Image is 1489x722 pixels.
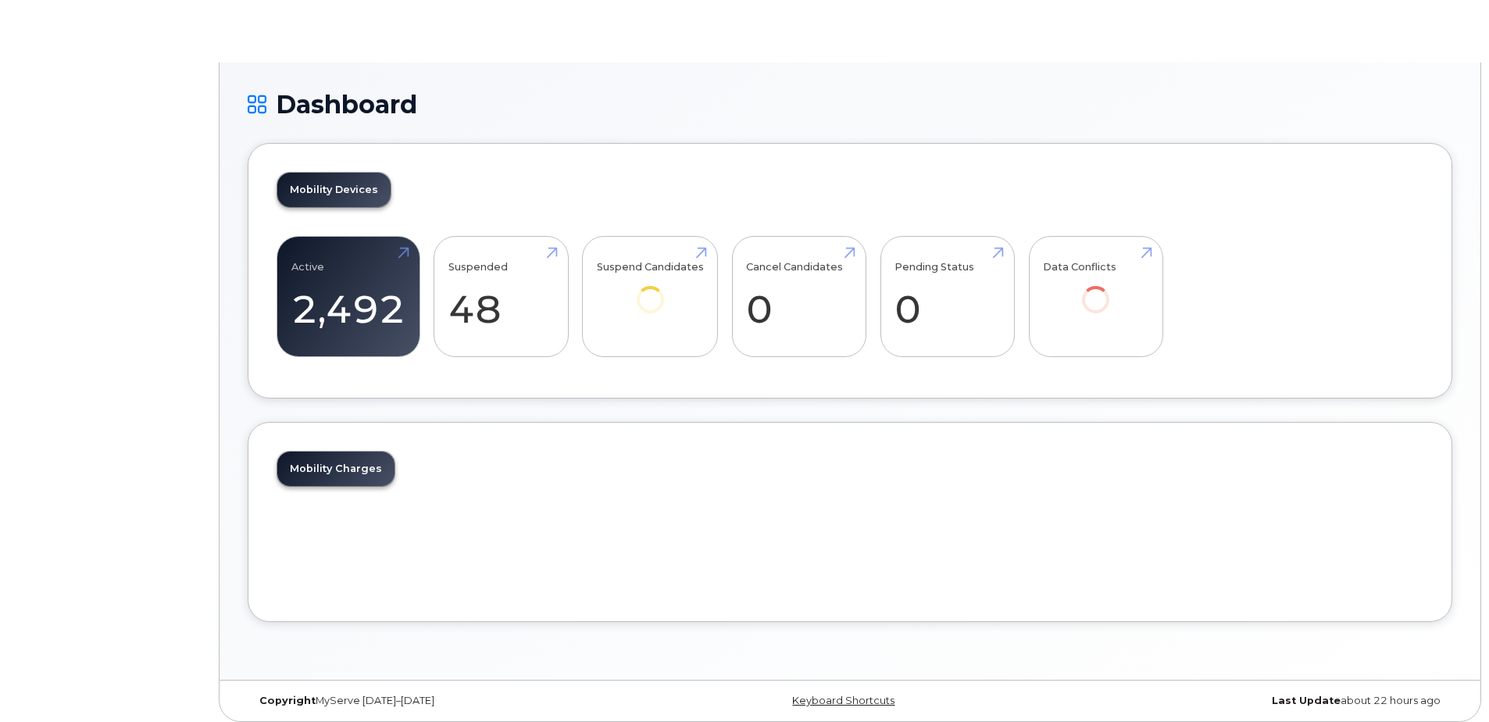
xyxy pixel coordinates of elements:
a: Pending Status 0 [894,245,1000,348]
strong: Last Update [1272,695,1341,706]
a: Suspended 48 [448,245,554,348]
div: MyServe [DATE]–[DATE] [248,695,649,707]
a: Suspend Candidates [597,245,704,335]
a: Mobility Devices [277,173,391,207]
div: about 22 hours ago [1051,695,1452,707]
a: Mobility Charges [277,452,395,486]
a: Data Conflicts [1043,245,1148,335]
strong: Copyright [259,695,316,706]
a: Active 2,492 [291,245,405,348]
h1: Dashboard [248,91,1452,118]
a: Cancel Candidates 0 [746,245,852,348]
a: Keyboard Shortcuts [792,695,894,706]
